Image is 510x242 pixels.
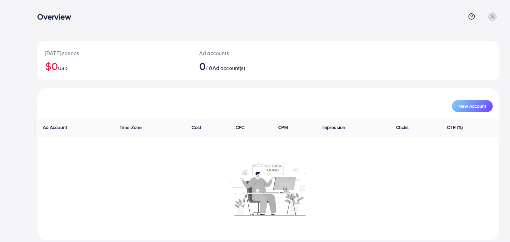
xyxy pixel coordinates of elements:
span: Time Zone [120,124,142,131]
span: Impression [322,124,346,131]
span: New Account [459,104,486,108]
span: USD [58,65,67,72]
span: CPC [236,124,244,131]
button: New Account [452,100,493,112]
span: Ad account(s) [212,64,245,72]
h2: $0 [45,60,183,72]
img: No account [230,161,306,215]
span: Ad Account [43,124,67,131]
p: [DATE] spends [45,49,183,57]
span: Clicks [396,124,409,131]
span: Cost [192,124,201,131]
span: CTR (%) [447,124,463,131]
p: Ad accounts [199,49,299,57]
h2: / 0 [199,60,299,72]
span: 0 [199,58,206,74]
h3: Overview [37,12,76,22]
span: CPM [278,124,288,131]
